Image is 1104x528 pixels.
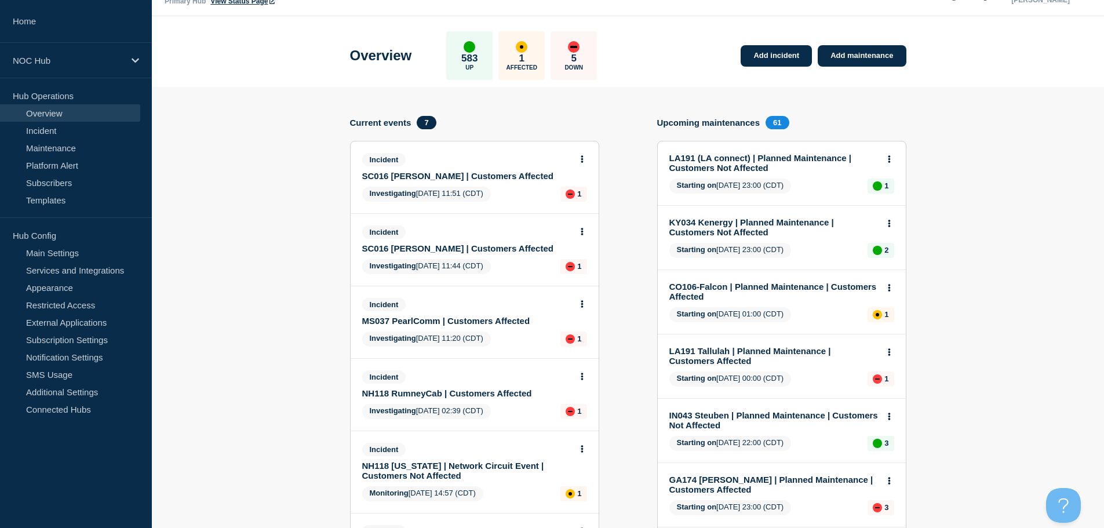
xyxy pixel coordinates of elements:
div: up [464,41,475,53]
p: 1 [577,262,581,271]
span: Starting on [677,181,717,190]
a: LA191 Tallulah | Planned Maintenance | Customers Affected [669,346,879,366]
span: 61 [766,116,789,129]
span: Investigating [370,189,416,198]
span: [DATE] 01:00 (CDT) [669,307,792,322]
h1: Overview [350,48,412,64]
h4: Current events [350,118,411,128]
div: down [566,334,575,344]
span: [DATE] 14:57 (CDT) [362,486,483,501]
span: Starting on [677,438,717,447]
span: Incident [362,153,406,166]
span: [DATE] 00:00 (CDT) [669,372,792,387]
p: 1 [577,190,581,198]
p: Down [564,64,583,71]
span: Monitoring [370,489,409,497]
div: affected [873,310,882,319]
a: NH118 [US_STATE] | Network Circuit Event | Customers Not Affected [362,461,571,480]
p: 1 [519,53,524,64]
p: 1 [577,334,581,343]
a: SC016 [PERSON_NAME] | Customers Affected [362,171,571,181]
span: Investigating [370,334,416,343]
span: Incident [362,443,406,456]
iframe: Help Scout Beacon - Open [1046,488,1081,523]
div: affected [566,489,575,498]
p: 1 [884,374,888,383]
div: down [566,190,575,199]
a: SC016 [PERSON_NAME] | Customers Affected [362,243,571,253]
span: [DATE] 02:39 (CDT) [362,404,491,419]
a: IN043 Steuben | Planned Maintenance | Customers Not Affected [669,410,879,430]
p: 3 [884,503,888,512]
p: 2 [884,246,888,254]
a: MS037 PearlComm | Customers Affected [362,316,571,326]
span: Starting on [677,374,717,383]
p: Affected [507,64,537,71]
span: Incident [362,225,406,239]
span: [DATE] 11:44 (CDT) [362,259,491,274]
p: 5 [571,53,577,64]
span: Investigating [370,406,416,415]
p: NOC Hub [13,56,124,65]
div: down [873,503,882,512]
a: NH118 RumneyCab | Customers Affected [362,388,571,398]
span: Investigating [370,261,416,270]
a: Add maintenance [818,45,906,67]
p: 583 [461,53,478,64]
span: [DATE] 11:51 (CDT) [362,187,491,202]
a: KY034 Kenergy | Planned Maintenance | Customers Not Affected [669,217,879,237]
h4: Upcoming maintenances [657,118,760,128]
a: LA191 (LA connect) | Planned Maintenance | Customers Not Affected [669,153,879,173]
span: Incident [362,298,406,311]
span: [DATE] 23:00 (CDT) [669,500,792,515]
a: CO106-Falcon | Planned Maintenance | Customers Affected [669,282,879,301]
span: Starting on [677,502,717,511]
div: up [873,439,882,448]
span: [DATE] 22:00 (CDT) [669,436,792,451]
p: Up [465,64,473,71]
p: 3 [884,439,888,447]
span: 7 [417,116,436,129]
a: GA174 [PERSON_NAME] | Planned Maintenance | Customers Affected [669,475,879,494]
span: [DATE] 11:20 (CDT) [362,332,491,347]
div: affected [516,41,527,53]
div: down [566,407,575,416]
div: down [566,262,575,271]
span: Starting on [677,309,717,318]
p: 1 [577,489,581,498]
div: down [568,41,580,53]
a: Add incident [741,45,812,67]
div: down [873,374,882,384]
span: [DATE] 23:00 (CDT) [669,243,792,258]
span: Starting on [677,245,717,254]
p: 1 [577,407,581,416]
span: Incident [362,370,406,384]
div: up [873,181,882,191]
span: [DATE] 23:00 (CDT) [669,179,792,194]
p: 1 [884,181,888,190]
p: 1 [884,310,888,319]
div: up [873,246,882,255]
